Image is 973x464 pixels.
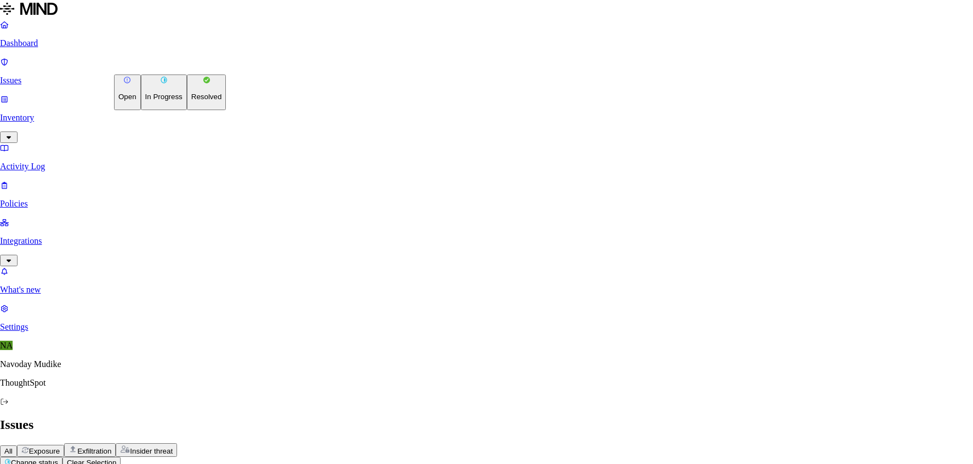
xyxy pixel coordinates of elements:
[114,75,226,110] div: Change status
[203,76,210,84] img: status-resolved.svg
[191,93,222,101] p: Resolved
[123,76,131,84] img: status-open.svg
[118,93,136,101] p: Open
[160,76,168,84] img: status-in-progress.svg
[145,93,183,101] p: In Progress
